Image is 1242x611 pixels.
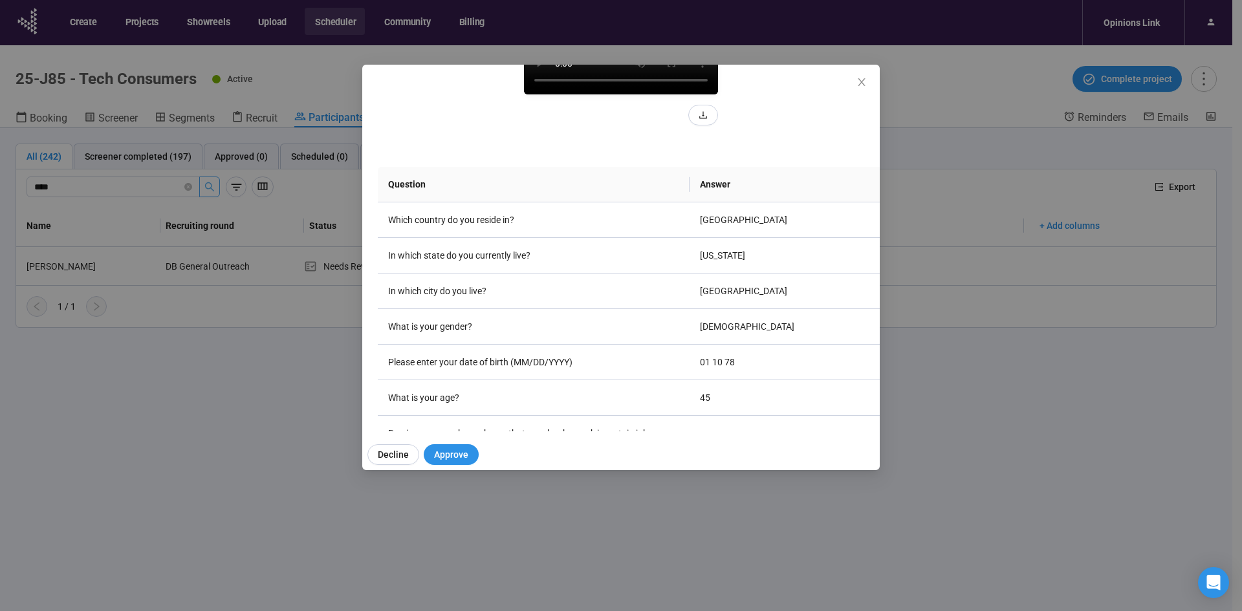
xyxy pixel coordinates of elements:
div: Open Intercom Messenger [1198,567,1229,598]
td: 01 10 78 [690,345,941,380]
span: Decline [378,447,409,462]
button: download [688,105,718,125]
span: Approve [434,447,468,462]
td: Which country do you reside in? [378,202,690,238]
td: Please enter your date of birth (MM/DD/YYYY) [378,345,690,380]
th: Answer [690,167,941,202]
td: What is your age? [378,380,690,416]
td: In which state do you currently live? [378,238,690,273]
td: 45 [690,380,941,416]
button: Approve [424,444,479,465]
td: [DEMOGRAPHIC_DATA] [690,309,941,345]
td: None of the above [690,416,941,494]
td: Previous surveys have shown that people who work in certain jobs may have different reactions and... [378,416,690,494]
td: In which city do you live? [378,273,690,309]
td: [US_STATE] [690,238,941,273]
td: [GEOGRAPHIC_DATA] [690,273,941,309]
span: download [699,111,708,120]
th: Question [378,167,690,202]
button: Decline [367,444,419,465]
span: close [856,77,867,87]
td: What is your gender? [378,309,690,345]
button: Close [855,76,869,90]
td: [GEOGRAPHIC_DATA] [690,202,941,238]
